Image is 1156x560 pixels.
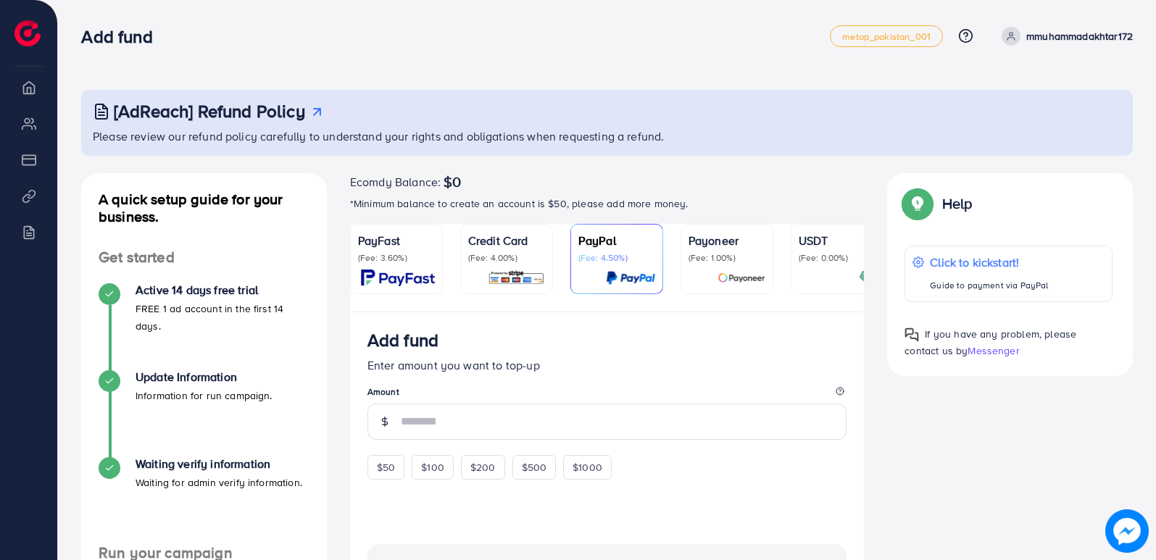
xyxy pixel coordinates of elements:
span: $500 [522,460,547,475]
li: Active 14 days free trial [81,283,327,370]
p: (Fee: 4.00%) [468,252,545,264]
img: card [488,269,545,286]
a: metap_pakistan_001 [830,25,943,47]
h3: Add fund [367,330,438,351]
p: USDT [799,232,876,249]
p: (Fee: 3.60%) [358,252,435,264]
span: $1000 [573,460,602,475]
p: Help [942,195,973,212]
h4: A quick setup guide for your business. [81,191,327,225]
p: *Minimum balance to create an account is $50, please add more money. [350,195,865,212]
p: (Fee: 1.00%) [689,252,765,264]
p: FREE 1 ad account in the first 14 days. [136,300,309,335]
li: Update Information [81,370,327,457]
h4: Active 14 days free trial [136,283,309,297]
p: Credit Card [468,232,545,249]
img: image [1105,509,1149,553]
h3: [AdReach] Refund Policy [114,101,305,122]
h4: Update Information [136,370,273,384]
span: metap_pakistan_001 [842,32,931,41]
a: mmuhammadakhtar172 [996,27,1133,46]
img: Popup guide [905,327,919,342]
p: Click to kickstart! [930,254,1048,271]
span: $100 [421,460,444,475]
p: Waiting for admin verify information. [136,474,302,491]
img: Popup guide [905,191,931,217]
img: card [606,269,655,286]
legend: Amount [367,385,847,404]
img: card [718,269,765,286]
img: logo [14,20,41,46]
p: (Fee: 0.00%) [799,252,876,264]
span: Ecomdy Balance: [350,173,441,191]
span: $50 [377,460,395,475]
li: Waiting verify information [81,457,327,544]
p: PayFast [358,232,435,249]
span: $200 [470,460,496,475]
p: Information for run campaign. [136,387,273,404]
p: Enter amount you want to top-up [367,356,847,374]
p: Guide to payment via PayPal [930,277,1048,294]
span: $0 [444,173,461,191]
p: Payoneer [689,232,765,249]
h4: Waiting verify information [136,457,302,471]
p: mmuhammadakhtar172 [1026,28,1133,45]
span: Messenger [968,343,1019,358]
h4: Get started [81,248,327,267]
img: card [859,269,876,286]
h3: Add fund [81,26,164,47]
p: Please review our refund policy carefully to understand your rights and obligations when requesti... [93,128,1124,145]
span: If you have any problem, please contact us by [905,327,1076,358]
p: PayPal [578,232,655,249]
img: card [361,269,435,286]
p: (Fee: 4.50%) [578,252,655,264]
